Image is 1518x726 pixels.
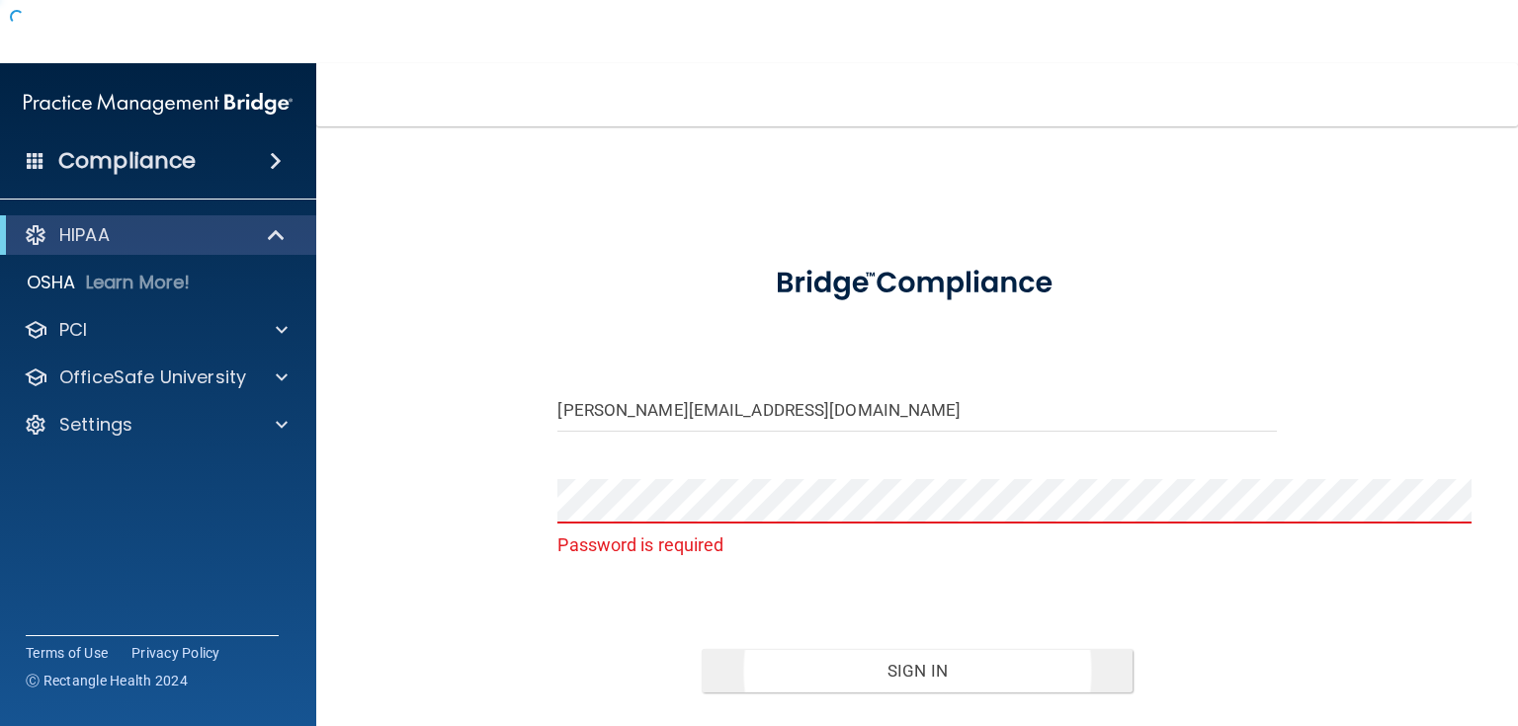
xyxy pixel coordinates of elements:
button: Sign In [702,649,1133,692]
a: HIPAA [24,223,287,247]
input: Email [557,387,1276,432]
a: Settings [24,413,288,437]
p: OSHA [27,271,76,294]
h4: Compliance [58,147,196,175]
span: Ⓒ Rectangle Health 2024 [26,671,188,690]
p: Password is required [557,528,1276,561]
img: PMB logo [24,84,293,123]
a: PCI [24,318,288,342]
a: Privacy Policy [131,643,220,663]
a: Terms of Use [26,643,108,663]
p: Settings [59,413,132,437]
img: bridge_compliance_login_screen.278c3ca4.svg [745,245,1090,322]
p: PCI [59,318,87,342]
p: Learn More! [86,271,191,294]
iframe: Drift Widget Chat Controller [1177,592,1494,670]
a: OfficeSafe University [24,365,288,389]
p: HIPAA [59,223,110,247]
p: OfficeSafe University [59,365,246,389]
